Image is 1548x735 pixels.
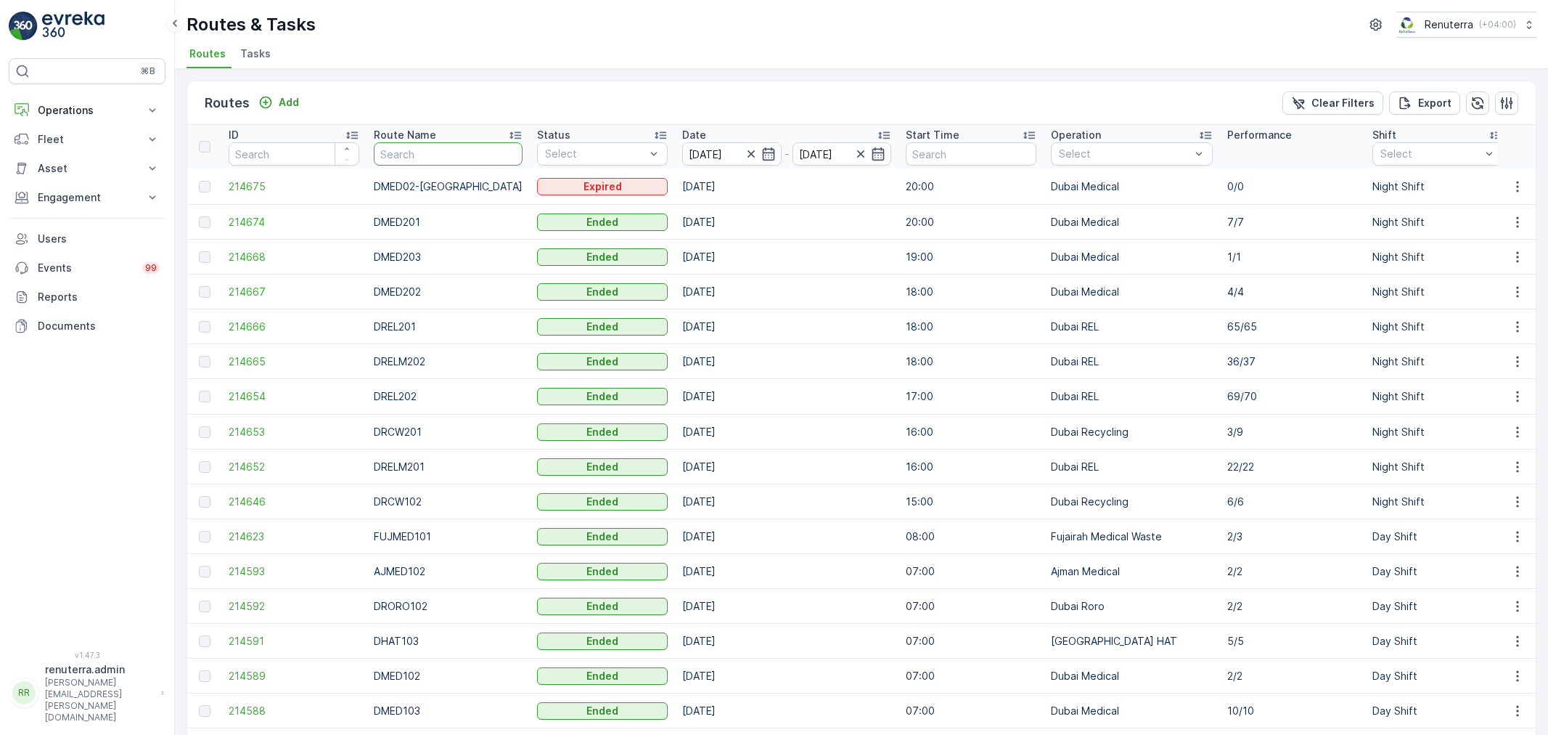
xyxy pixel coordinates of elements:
[537,423,668,441] button: Ended
[537,598,668,615] button: Ended
[199,461,210,473] div: Toggle Row Selected
[906,128,959,142] p: Start Time
[229,285,359,299] a: 214667
[229,179,359,194] a: 214675
[141,65,155,77] p: ⌘B
[537,388,668,405] button: Ended
[785,145,790,163] p: -
[229,704,359,718] a: 214588
[38,232,160,246] p: Users
[586,669,618,683] p: Ended
[199,356,210,367] div: Toggle Row Selected
[1365,379,1510,415] td: Night Shift
[229,564,359,579] span: 214593
[675,659,898,694] td: [DATE]
[1059,147,1190,161] p: Select
[537,493,668,511] button: Ended
[1220,309,1365,344] td: 65/65
[1044,554,1220,589] td: Ajman Medical
[366,624,530,659] td: DHAT103
[253,94,305,111] button: Add
[1051,128,1101,142] p: Operation
[1365,450,1510,484] td: Night Shift
[1365,240,1510,275] td: Night Shift
[898,659,1044,694] td: 07:00
[898,450,1044,484] td: 16:00
[1365,205,1510,240] td: Night Shift
[374,142,523,166] input: Search
[1044,415,1220,450] td: Dubai Recycling
[229,142,359,166] input: Search
[586,320,618,334] p: Ended
[898,589,1044,624] td: 07:00
[229,320,359,334] span: 214666
[366,168,530,205] td: DMED02-[GEOGRAPHIC_DATA]
[205,93,250,113] p: Routes
[586,460,618,474] p: Ended
[1220,415,1365,450] td: 3/9
[1220,624,1365,659] td: 5/5
[1044,519,1220,554] td: Fujairah Medical Waste
[366,379,530,415] td: DREL202
[675,589,898,624] td: [DATE]
[1044,275,1220,309] td: Dubai Medical
[898,309,1044,344] td: 18:00
[1044,379,1220,415] td: Dubai REL
[229,425,359,439] a: 214653
[898,624,1044,659] td: 07:00
[45,662,154,677] p: renuterra.admin
[675,168,898,205] td: [DATE]
[1220,379,1365,415] td: 69/70
[9,12,38,41] img: logo
[229,128,239,142] p: ID
[366,240,530,275] td: DMED203
[1044,240,1220,275] td: Dubai Medical
[537,178,668,195] button: Expired
[1479,19,1516,31] p: ( +04:00 )
[1389,92,1460,115] button: Export
[1365,275,1510,309] td: Night Shift
[9,125,165,154] button: Fleet
[675,694,898,728] td: [DATE]
[199,391,210,402] div: Toggle Row Selected
[1365,344,1510,379] td: Night Shift
[586,354,618,369] p: Ended
[675,554,898,589] td: [DATE]
[9,662,165,723] button: RRrenuterra.admin[PERSON_NAME][EMAIL_ADDRESS][PERSON_NAME][DOMAIN_NAME]
[537,563,668,580] button: Ended
[38,132,136,147] p: Fleet
[898,415,1044,450] td: 16:00
[199,705,210,717] div: Toggle Row Selected
[545,147,645,161] p: Select
[675,240,898,275] td: [DATE]
[366,519,530,554] td: FUJMED101
[229,529,359,544] a: 214623
[38,319,160,333] p: Documents
[366,554,530,589] td: AJMED102
[229,634,359,649] span: 214591
[199,496,210,508] div: Toggle Row Selected
[229,354,359,369] span: 214665
[229,460,359,474] a: 214652
[38,190,136,205] p: Engagement
[1282,92,1383,115] button: Clear Filters
[366,415,530,450] td: DRCW201
[898,484,1044,519] td: 15:00
[537,318,668,336] button: Ended
[1044,484,1220,519] td: Dubai Recycling
[537,128,570,142] p: Status
[898,275,1044,309] td: 18:00
[675,624,898,659] td: [DATE]
[1044,589,1220,624] td: Dubai Roro
[9,224,165,253] a: Users
[675,484,898,519] td: [DATE]
[537,248,668,266] button: Ended
[1372,128,1396,142] p: Shift
[675,450,898,484] td: [DATE]
[537,458,668,476] button: Ended
[42,12,105,41] img: logo_light-DOdMpM7g.png
[793,142,892,166] input: dd/mm/yyyy
[898,694,1044,728] td: 07:00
